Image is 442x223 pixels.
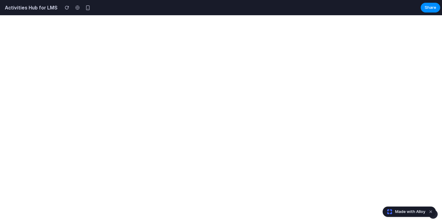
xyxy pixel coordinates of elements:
[383,209,426,215] a: Made with Alloy
[427,208,434,215] button: Dismiss watermark
[395,209,425,215] span: Made with Alloy
[425,5,436,11] span: Share
[421,3,440,12] button: Share
[2,4,58,11] h2: Activities Hub for LMS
